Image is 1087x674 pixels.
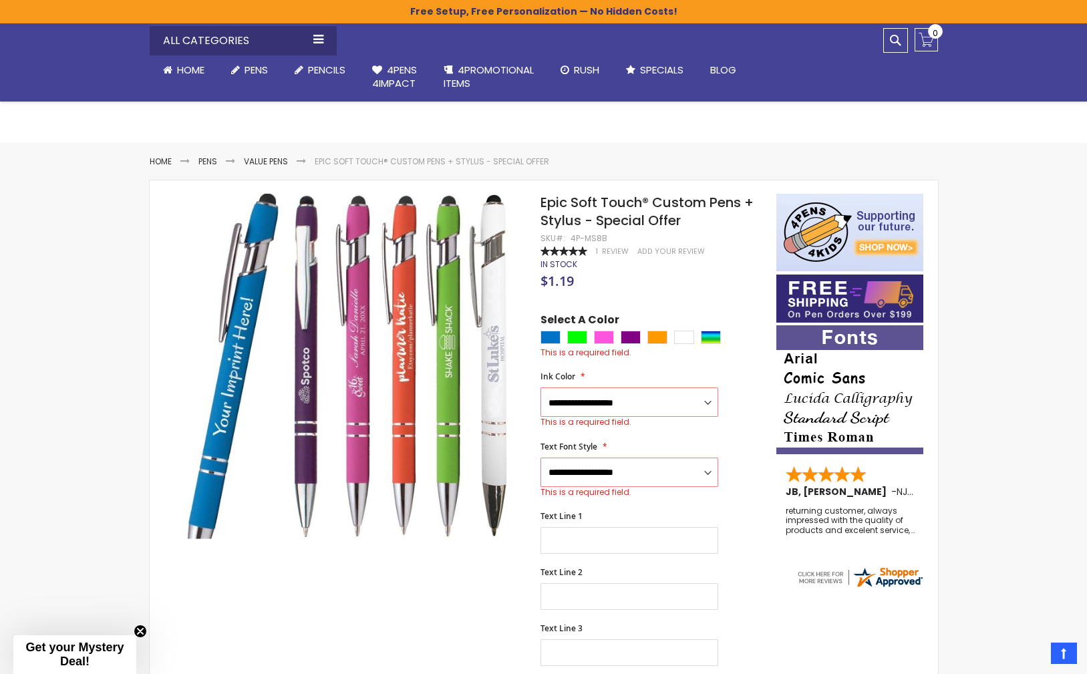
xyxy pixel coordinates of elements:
[25,641,124,668] span: Get your Mystery Deal!
[540,487,718,498] div: This is a required field.
[640,63,683,77] span: Specials
[567,331,587,344] div: Lime Green
[796,580,924,592] a: 4pens.com certificate URL
[540,193,754,230] span: Epic Soft Touch® Custom Pens + Stylus - Special Offer
[177,63,204,77] span: Home
[897,485,913,498] span: NJ
[540,510,583,522] span: Text Line 1
[540,246,587,256] div: 100%
[776,325,923,454] img: font-personalization-examples
[540,566,583,578] span: Text Line 2
[571,233,607,244] div: 4P-MS8b
[596,246,631,257] a: 1 Review
[776,194,923,271] img: 4pens 4 kids
[359,55,430,99] a: 4Pens4impact
[540,623,583,634] span: Text Line 3
[701,331,721,344] div: Assorted
[540,331,561,344] div: Blue Light
[150,156,172,167] a: Home
[776,275,923,323] img: Free shipping on orders over $199
[150,26,337,55] div: All Categories
[637,246,705,257] a: Add Your Review
[796,565,924,589] img: 4pens.com widget logo
[308,63,345,77] span: Pencils
[977,638,1087,674] iframe: Google Customer Reviews
[602,246,629,257] span: Review
[547,55,613,85] a: Rush
[621,331,641,344] div: Purple
[697,55,750,85] a: Blog
[710,63,736,77] span: Blog
[915,28,938,51] a: 0
[540,232,565,244] strong: SKU
[596,246,598,257] span: 1
[540,272,574,290] span: $1.19
[150,55,218,85] a: Home
[245,63,268,77] span: Pens
[540,259,577,270] div: Availability
[372,63,417,90] span: 4Pens 4impact
[786,485,891,498] span: JB, [PERSON_NAME]
[540,417,718,428] div: This is a required field.
[315,156,549,167] li: Epic Soft Touch® Custom Pens + Stylus - Special Offer
[891,485,1007,498] span: - ,
[574,63,599,77] span: Rush
[198,156,217,167] a: Pens
[594,331,614,344] div: Pink
[134,625,147,638] button: Close teaser
[176,192,523,539] img: Epic Soft Touch® Custom Pens + Stylus - Special Offer
[540,259,577,270] span: In stock
[674,331,694,344] div: White
[540,313,619,331] span: Select A Color
[281,55,359,85] a: Pencils
[647,331,667,344] div: Orange
[613,55,697,85] a: Specials
[218,55,281,85] a: Pens
[540,441,597,452] span: Text Font Style
[13,635,136,674] div: Get your Mystery Deal!Close teaser
[444,63,534,90] span: 4PROMOTIONAL ITEMS
[786,506,915,535] div: returning customer, always impressed with the quality of products and excelent service, will retu...
[430,55,547,99] a: 4PROMOTIONALITEMS
[540,347,762,358] div: This is a required field.
[540,371,575,382] span: Ink Color
[933,27,938,39] span: 0
[244,156,288,167] a: Value Pens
